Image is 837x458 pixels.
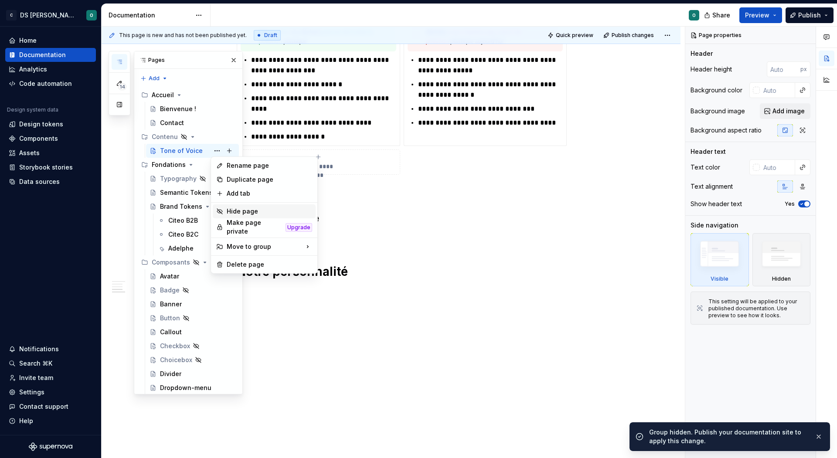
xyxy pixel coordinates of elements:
[227,161,312,170] div: Rename page
[227,175,312,184] div: Duplicate page
[213,240,316,254] div: Move to group
[286,223,312,232] div: Upgrade
[227,189,312,198] div: Add tab
[227,260,312,269] div: Delete page
[227,218,282,236] div: Make page private
[227,207,312,216] div: Hide page
[649,428,808,445] div: Group hidden. Publish your documentation site to apply this change.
